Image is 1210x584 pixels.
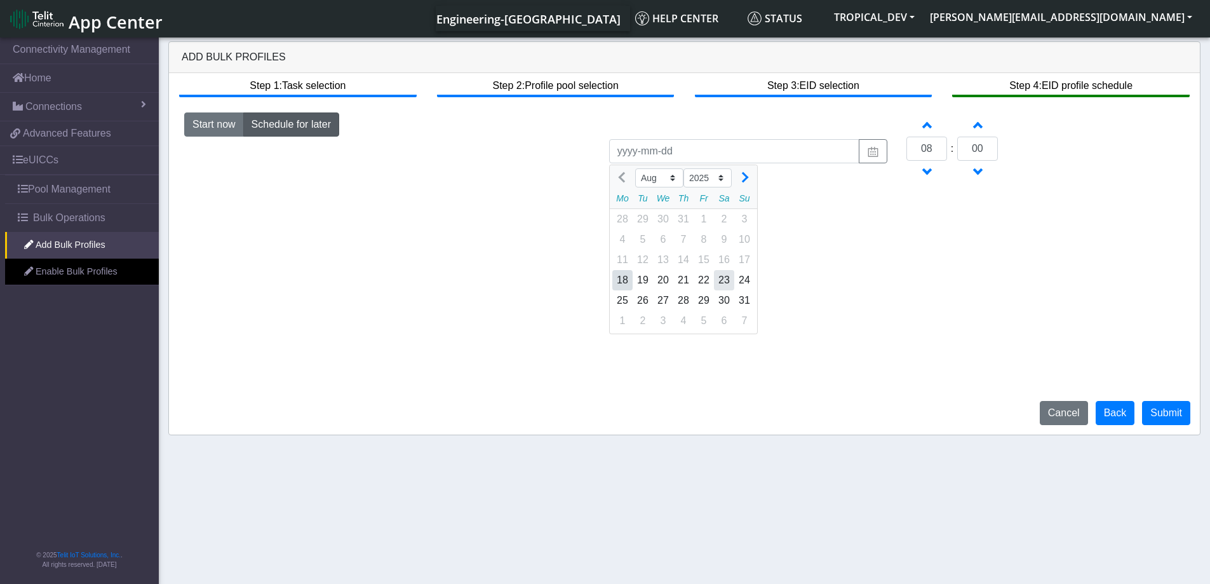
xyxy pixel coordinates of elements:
[673,311,694,331] div: Thursday, September 4, 2025
[653,311,673,331] div: 3
[653,311,673,331] div: Wednesday, September 3, 2025
[734,311,755,331] div: 7
[69,10,163,34] span: App Center
[5,175,159,203] a: Pool Management
[714,311,734,331] div: Saturday, September 6, 2025
[436,6,620,31] a: Your current platform instance
[653,290,673,311] div: 27
[734,290,755,311] div: Sunday, August 31, 2025
[734,311,755,331] div: Sunday, September 7, 2025
[612,311,633,331] div: 1
[633,290,653,311] div: Tuesday, August 26, 2025
[673,270,694,290] div: Thursday, August 21, 2025
[1040,401,1088,425] button: Cancel
[184,112,244,137] button: Start now
[653,270,673,290] div: 20
[673,290,694,311] div: 28
[748,11,762,25] img: status.svg
[714,311,734,331] div: 6
[10,5,161,32] a: App Center
[694,311,714,331] div: Friday, September 5, 2025
[5,259,159,285] a: Enable Bulk Profiles
[633,311,653,331] div: Tuesday, September 2, 2025
[714,290,734,311] div: 30
[694,270,714,290] div: Friday, August 22, 2025
[612,290,633,311] div: 25
[25,99,82,114] span: Connections
[734,290,755,311] div: 31
[714,270,734,290] div: Saturday, August 23, 2025
[436,11,621,27] span: Engineering-[GEOGRAPHIC_DATA]
[714,270,734,290] div: 23
[5,232,159,259] a: Add Bulk Profiles
[673,188,694,208] div: Th
[922,6,1200,29] button: [PERSON_NAME][EMAIL_ADDRESS][DOMAIN_NAME]
[609,139,859,163] input: yyyy-mm-dd
[633,270,653,290] div: 19
[826,6,922,29] button: TROPICAL_DEV
[673,311,694,331] div: 4
[1096,401,1135,425] button: Back
[635,168,683,187] select: Select month
[612,290,633,311] div: Monday, August 25, 2025
[612,270,633,290] div: Monday, August 18, 2025
[179,73,416,97] btn: Step 1: Task selection
[714,290,734,311] div: Saturday, August 30, 2025
[694,311,714,331] div: 5
[612,270,633,290] div: 18
[694,290,714,311] div: Friday, August 29, 2025
[633,188,653,208] div: Tu
[653,188,673,208] div: We
[683,168,732,187] select: Select year
[694,270,714,290] div: 22
[184,112,339,137] div: Campaign Timing Options
[734,188,755,208] div: Su
[947,141,957,156] div: :
[734,270,755,290] div: Sunday, August 24, 2025
[630,6,743,31] a: Help center
[653,270,673,290] div: Wednesday, August 20, 2025
[633,311,653,331] div: 2
[694,290,714,311] div: 29
[633,290,653,311] div: 26
[23,126,111,141] span: Advanced Features
[57,552,121,559] a: Telit IoT Solutions, Inc.
[612,188,633,208] div: Mo
[437,73,674,97] btn: Step 2: Profile pool selection
[906,137,947,161] input: Hours
[1142,401,1190,425] button: Submit
[33,210,105,226] span: Bulk Operations
[748,11,802,25] span: Status
[612,311,633,331] div: Monday, September 1, 2025
[635,11,718,25] span: Help center
[743,6,826,31] a: Status
[952,73,1189,97] btn: Step 4: EID profile schedule
[243,112,339,137] button: Schedule for later
[735,168,751,188] button: Next month
[633,270,653,290] div: Tuesday, August 19, 2025
[714,188,734,208] div: Sa
[653,290,673,311] div: Wednesday, August 27, 2025
[867,147,879,157] img: calendar
[10,9,64,29] img: logo-telit-cinterion-gw-new.png
[169,42,1200,73] div: Add Bulk Profiles
[694,188,714,208] div: Fr
[695,73,932,97] btn: Step 3: EID selection
[635,11,649,25] img: knowledge.svg
[673,290,694,311] div: Thursday, August 28, 2025
[5,204,159,232] a: Bulk Operations
[673,270,694,290] div: 21
[734,270,755,290] div: 24
[957,137,998,161] input: Minutes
